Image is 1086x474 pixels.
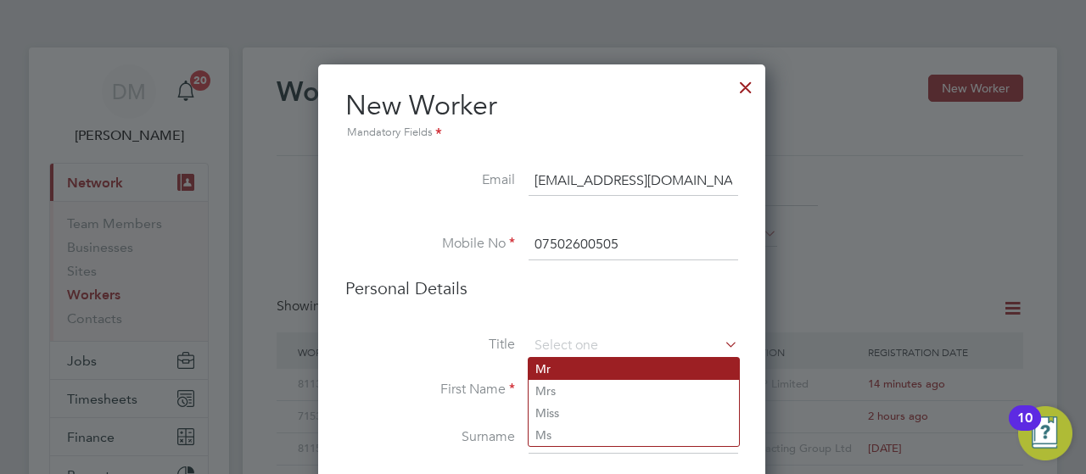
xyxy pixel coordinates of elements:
[529,358,739,380] li: Mr
[529,380,739,402] li: Mrs
[529,424,739,446] li: Ms
[1017,418,1033,440] div: 10
[345,428,515,446] label: Surname
[529,333,738,359] input: Select one
[345,381,515,399] label: First Name
[345,277,738,299] h3: Personal Details
[345,124,738,142] div: Mandatory Fields
[345,171,515,189] label: Email
[1018,406,1072,460] button: Open Resource Center, 10 new notifications
[345,88,738,142] h2: New Worker
[345,336,515,354] label: Title
[529,402,739,424] li: Miss
[345,235,515,253] label: Mobile No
